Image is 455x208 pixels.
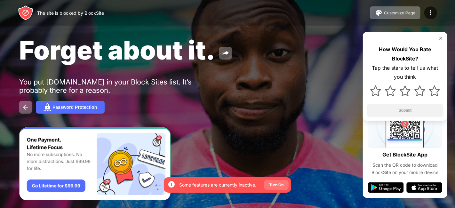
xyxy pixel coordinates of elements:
[370,85,381,96] img: star.svg
[384,11,415,15] div: Customize Page
[19,78,217,94] div: You put [DOMAIN_NAME] in your Block Sites list. It’s probably there for a reason.
[368,182,404,193] img: google-play.svg
[269,182,283,188] div: Turn On
[429,85,440,96] img: star.svg
[52,105,97,110] div: Password Protection
[367,63,443,82] div: Tap the stars to tell us what you think
[400,85,411,96] img: star.svg
[179,182,256,188] div: Some features are currently inactive.
[222,49,229,57] img: share.svg
[383,150,428,159] div: Get BlockSite App
[375,9,383,17] img: pallet.svg
[44,103,51,111] img: password.svg
[427,9,435,17] img: menu-icon.svg
[168,180,175,188] img: error-circle-white.svg
[438,36,443,41] img: rate-us-close.svg
[36,101,105,114] button: Password Protection
[37,10,104,16] div: The site is blocked by BlockSite
[19,35,215,66] span: Forget about it.
[368,162,442,176] div: Scan the QR code to download BlockSite on your mobile device
[367,104,443,117] button: Submit
[414,85,425,96] img: star.svg
[19,127,171,201] iframe: Banner
[370,6,420,19] button: Customize Page
[406,182,442,193] img: app-store.svg
[385,85,396,96] img: star.svg
[18,5,33,20] img: header-logo.svg
[22,103,29,111] img: back.svg
[367,45,443,63] div: How Would You Rate BlockSite?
